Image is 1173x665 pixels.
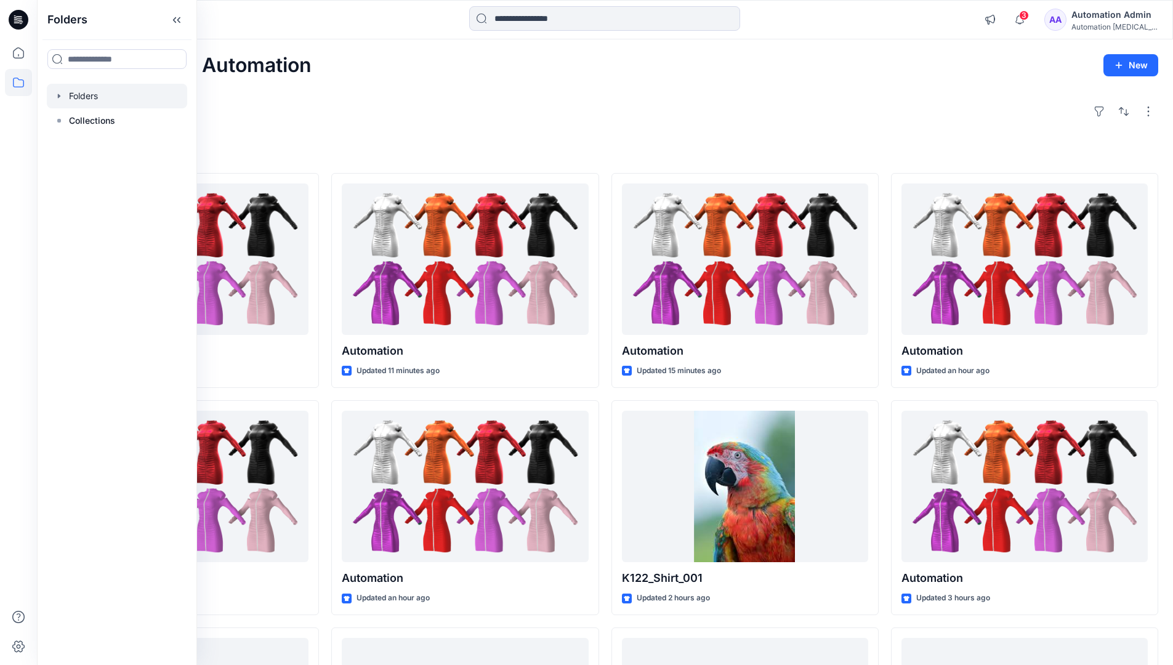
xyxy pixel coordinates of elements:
a: K122_Shirt_001 [622,411,868,563]
div: Automation Admin [1071,7,1158,22]
p: Collections [69,113,115,128]
p: Automation [622,342,868,360]
p: Updated an hour ago [357,592,430,605]
a: Automation [901,183,1148,336]
p: Automation [901,570,1148,587]
p: Automation [901,342,1148,360]
a: Automation [342,411,588,563]
a: Automation [901,411,1148,563]
h4: Styles [52,146,1158,161]
p: Updated an hour ago [916,365,990,377]
p: K122_Shirt_001 [622,570,868,587]
p: Updated 15 minutes ago [637,365,721,377]
a: Automation [622,183,868,336]
div: Automation [MEDICAL_DATA]... [1071,22,1158,31]
p: Updated 11 minutes ago [357,365,440,377]
div: AA [1044,9,1066,31]
button: New [1103,54,1158,76]
p: Automation [342,570,588,587]
span: 3 [1019,10,1029,20]
p: Updated 3 hours ago [916,592,990,605]
p: Automation [342,342,588,360]
a: Automation [342,183,588,336]
p: Updated 2 hours ago [637,592,710,605]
